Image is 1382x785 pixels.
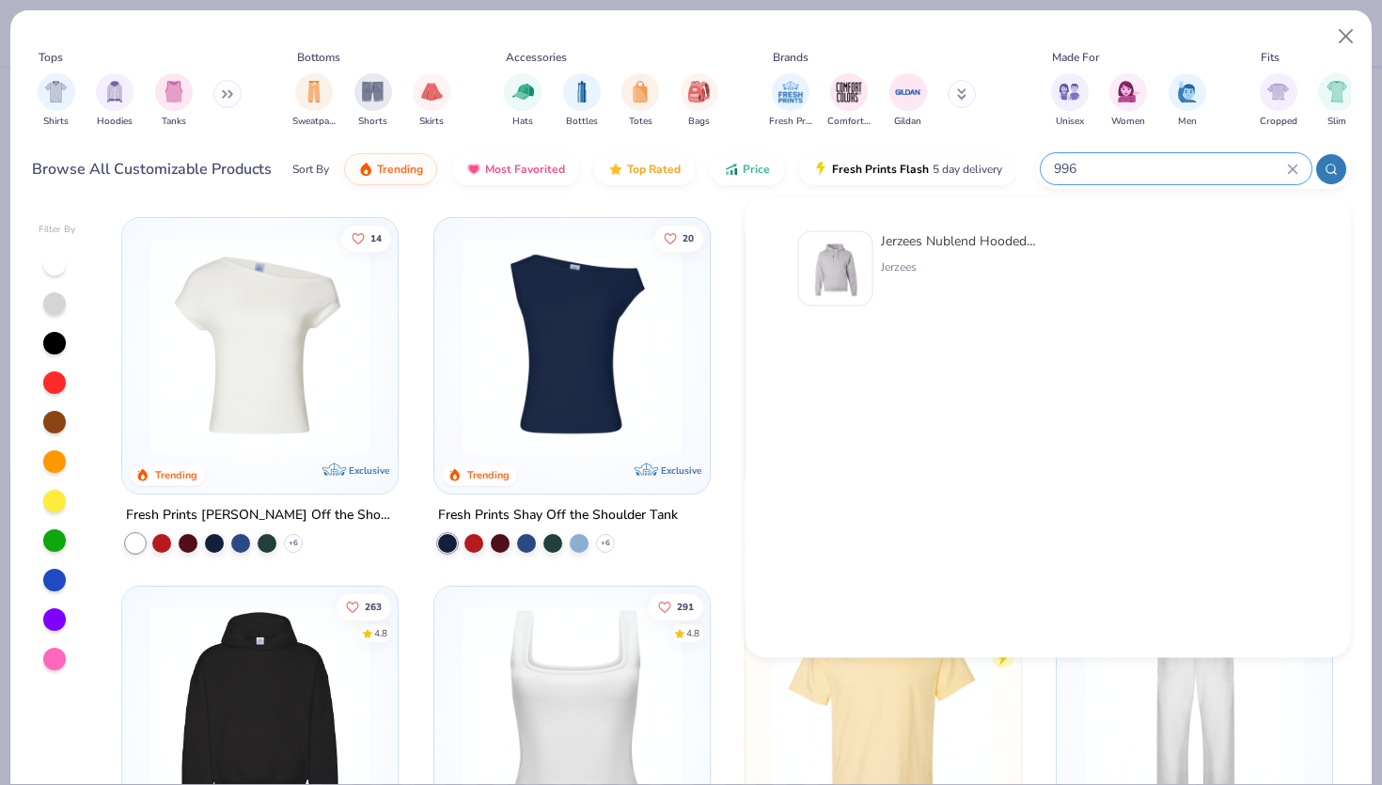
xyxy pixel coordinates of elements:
button: filter button [292,73,336,129]
div: filter for Gildan [889,73,927,129]
div: Tops [39,49,63,66]
img: Hats Image [512,81,534,102]
div: filter for Slim [1318,73,1356,129]
span: Bags [688,115,710,129]
div: filter for Hoodies [96,73,133,129]
span: Cropped [1260,115,1297,129]
div: 4.8 [685,627,699,641]
button: Top Rated [594,153,695,185]
img: Shorts Image [362,81,384,102]
div: filter for Women [1109,73,1147,129]
button: filter button [563,73,601,129]
button: filter button [1318,73,1356,129]
button: filter button [413,73,450,129]
img: af1e0f41-62ea-4e8f-9b2b-c8bb59fc549d [691,237,929,456]
img: Men Image [1177,81,1198,102]
button: Most Favorited [452,153,579,185]
span: Exclusive [661,464,701,477]
button: filter button [681,73,718,129]
button: filter button [889,73,927,129]
img: a1c94bf0-cbc2-4c5c-96ec-cab3b8502a7f [141,237,379,456]
div: Bottoms [297,49,340,66]
div: filter for Men [1169,73,1206,129]
div: filter for Bottles [563,73,601,129]
img: Slim Image [1327,81,1347,102]
span: Gildan [894,115,921,129]
img: 3a414f12-a4cb-4ca9-8ee8-e32b16d9a56c [807,240,865,298]
div: filter for Shirts [38,73,75,129]
button: filter button [827,73,871,129]
div: Fresh Prints Shay Off the Shoulder Tank [438,504,678,527]
div: Browse All Customizable Products [32,158,272,181]
img: Shirts Image [45,81,67,102]
div: filter for Totes [621,73,659,129]
span: 20 [682,233,693,243]
img: Hoodies Image [104,81,125,102]
span: Price [743,162,770,177]
button: filter button [504,73,542,129]
img: most_fav.gif [466,162,481,177]
span: 291 [676,603,693,612]
span: Shirts [43,115,69,129]
img: TopRated.gif [608,162,623,177]
div: filter for Bags [681,73,718,129]
div: filter for Comfort Colors [827,73,871,129]
div: filter for Tanks [155,73,193,129]
span: Fresh Prints Flash [832,162,929,177]
span: Comfort Colors [827,115,871,129]
img: flash.gif [813,162,828,177]
button: Price [710,153,784,185]
button: Like [653,225,702,251]
span: Shorts [358,115,387,129]
span: Trending [377,162,423,177]
button: filter button [1109,73,1147,129]
img: trending.gif [358,162,373,177]
span: Fresh Prints [769,115,812,129]
img: Fresh Prints Image [777,78,805,106]
button: Trending [344,153,437,185]
img: Bags Image [688,81,709,102]
div: filter for Skirts [413,73,450,129]
span: Slim [1327,115,1346,129]
input: Try "T-Shirt" [1052,158,1287,180]
div: filter for Shorts [354,73,392,129]
div: filter for Unisex [1051,73,1089,129]
span: Women [1111,115,1145,129]
img: Gildan Image [894,78,922,106]
div: filter for Fresh Prints [769,73,812,129]
div: Accessories [506,49,567,66]
div: Made For [1052,49,1099,66]
button: Like [648,594,702,620]
span: Hoodies [97,115,133,129]
span: Top Rated [627,162,681,177]
button: filter button [38,73,75,129]
img: Women Image [1118,81,1139,102]
span: Skirts [419,115,444,129]
span: 14 [370,233,382,243]
div: filter for Cropped [1260,73,1297,129]
span: Sweatpants [292,115,336,129]
button: filter button [769,73,812,129]
img: Tanks Image [164,81,184,102]
span: Unisex [1056,115,1084,129]
img: Sweatpants Image [304,81,324,102]
div: 4.8 [374,627,387,641]
img: Skirts Image [421,81,443,102]
span: Men [1178,115,1197,129]
div: Fresh Prints [PERSON_NAME] Off the Shoulder Top [126,504,394,527]
span: + 6 [289,538,298,549]
div: Fits [1261,49,1280,66]
img: Bottles Image [572,81,592,102]
span: 263 [365,603,382,612]
button: filter button [1051,73,1089,129]
div: Jerzees Nublend Hooded Sweatshirt [881,231,1039,251]
span: Bottles [566,115,598,129]
button: filter button [1169,73,1206,129]
span: Totes [629,115,652,129]
button: filter button [621,73,659,129]
img: Cropped Image [1267,81,1289,102]
button: Close [1328,19,1364,55]
span: Most Favorited [485,162,565,177]
span: + 6 [601,538,610,549]
div: Brands [773,49,809,66]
